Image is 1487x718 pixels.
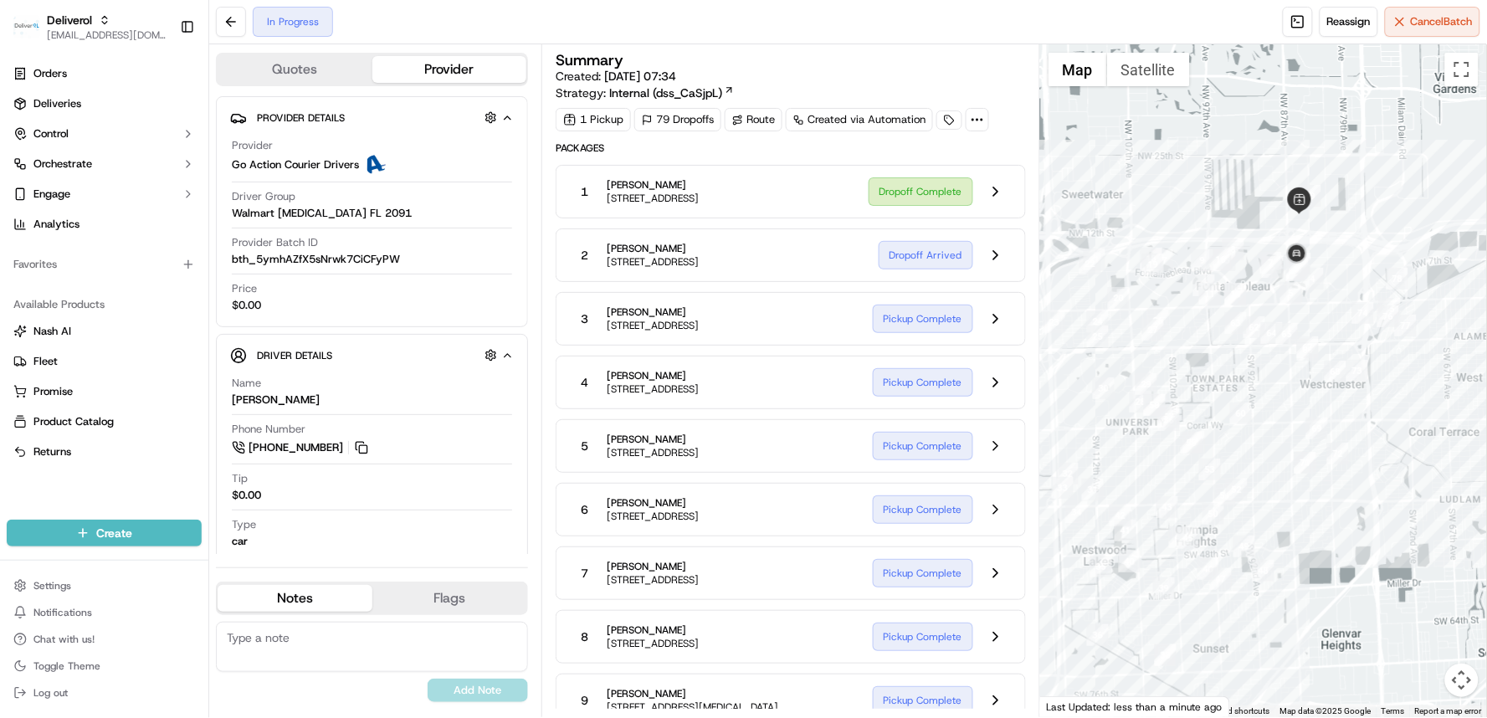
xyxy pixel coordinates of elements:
div: 60 [1230,403,1252,424]
span: Fleet [33,354,58,369]
div: 4 [1302,268,1324,290]
span: Provider [232,138,273,153]
div: 18 [1141,248,1162,269]
span: [STREET_ADDRESS] [607,637,699,650]
a: Terms (opens in new tab) [1382,706,1405,715]
div: 17 [1151,249,1173,271]
button: Show satellite imagery [1107,53,1190,86]
div: 45 [1177,527,1199,549]
span: Faraz Last Mile [52,305,126,318]
a: Report a map error [1415,706,1482,715]
span: • [139,259,145,273]
img: 4281594248423_2fcf9dad9f2a874258b8_72.png [35,160,65,190]
span: [PERSON_NAME] [607,687,778,700]
img: 1736555255976-a54dd68f-1ca7-489b-9aae-adbdc363a1c4 [17,160,47,190]
span: Orchestrate [33,156,92,172]
img: Chris Sexton [17,244,44,270]
span: 7 [582,565,589,582]
div: 29 [1136,373,1157,395]
div: 79 [1300,185,1321,207]
span: 3 [582,310,589,327]
div: 69 [1306,418,1328,439]
button: Chat with us! [7,628,202,651]
div: 68 [1325,361,1346,382]
div: 64 [1261,322,1283,344]
div: 78 [1387,268,1408,290]
span: Price [232,281,257,296]
a: Deliveries [7,90,202,117]
button: Notes [218,585,372,612]
div: 76 [1377,305,1399,327]
span: Driver Group [232,189,295,204]
div: Route [725,108,782,131]
img: Nash [17,17,50,50]
div: 32 [1057,463,1079,485]
div: Last Updated: less than a minute ago [1040,696,1230,717]
button: Product Catalog [7,408,202,435]
div: 1 Pickup [556,108,631,131]
div: 28 [1130,391,1151,413]
span: [DATE] [139,305,173,318]
span: Orders [33,66,67,81]
span: [STREET_ADDRESS] [607,573,699,587]
div: 43 [1156,496,1178,518]
p: Welcome 👋 [17,67,305,94]
a: Fleet [13,354,195,369]
div: 11 [1199,283,1221,305]
span: Promise [33,384,73,399]
div: 23 [1043,311,1065,333]
span: Map data ©2025 Google [1280,706,1372,715]
div: 54 [1183,431,1205,453]
a: Created via Automation [786,108,933,131]
div: 79 Dropoffs [634,108,721,131]
div: 48 [1253,560,1274,582]
span: • [130,305,136,318]
img: Google [1044,695,1100,717]
button: Promise [7,378,202,405]
div: 33 [1052,477,1074,499]
div: 65 [1276,323,1298,345]
span: [STREET_ADDRESS] [607,255,699,269]
div: 19 [1142,254,1164,275]
span: [EMAIL_ADDRESS][DOMAIN_NAME] [47,28,167,42]
button: Quotes [218,56,372,83]
button: Start new chat [285,165,305,185]
span: 5 [582,438,589,454]
a: Nash AI [13,324,195,339]
span: Internal (dss_CaSjpL) [609,85,722,101]
span: [DATE] 07:34 [604,69,676,84]
div: 25 [1087,326,1109,347]
div: 27 [1142,319,1164,341]
div: 40 [1119,551,1141,572]
div: 71 [1295,452,1316,474]
span: 8 [582,628,589,645]
span: Engage [33,187,70,202]
span: 2 [582,247,589,264]
div: 47 [1210,568,1232,590]
span: Pylon [167,415,203,428]
span: Reassign [1327,14,1371,29]
button: See all [259,214,305,234]
div: 55 [1181,432,1202,454]
button: Show street map [1049,53,1107,86]
button: Settings [7,574,202,597]
span: [STREET_ADDRESS] [607,510,699,523]
div: Favorites [7,251,202,278]
a: Orders [7,60,202,87]
button: CancelBatch [1385,7,1480,37]
span: bth_5ymhAZfX5sNrwk7CiCFyPW [232,252,400,267]
span: 9 [582,692,589,709]
button: Create [7,520,202,546]
button: Control [7,121,202,147]
button: Toggle fullscreen view [1445,53,1479,86]
div: 24 [1087,310,1109,332]
div: 3 [1290,253,1311,274]
div: 51 [1214,485,1236,506]
span: [PERSON_NAME] [607,369,699,382]
div: 26 [1147,310,1169,331]
a: Product Catalog [13,414,195,429]
div: 21 [1084,249,1105,270]
button: DeliverolDeliverol[EMAIL_ADDRESS][DOMAIN_NAME] [7,7,173,47]
span: [PERSON_NAME] [607,433,699,446]
span: 6 [582,501,589,518]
